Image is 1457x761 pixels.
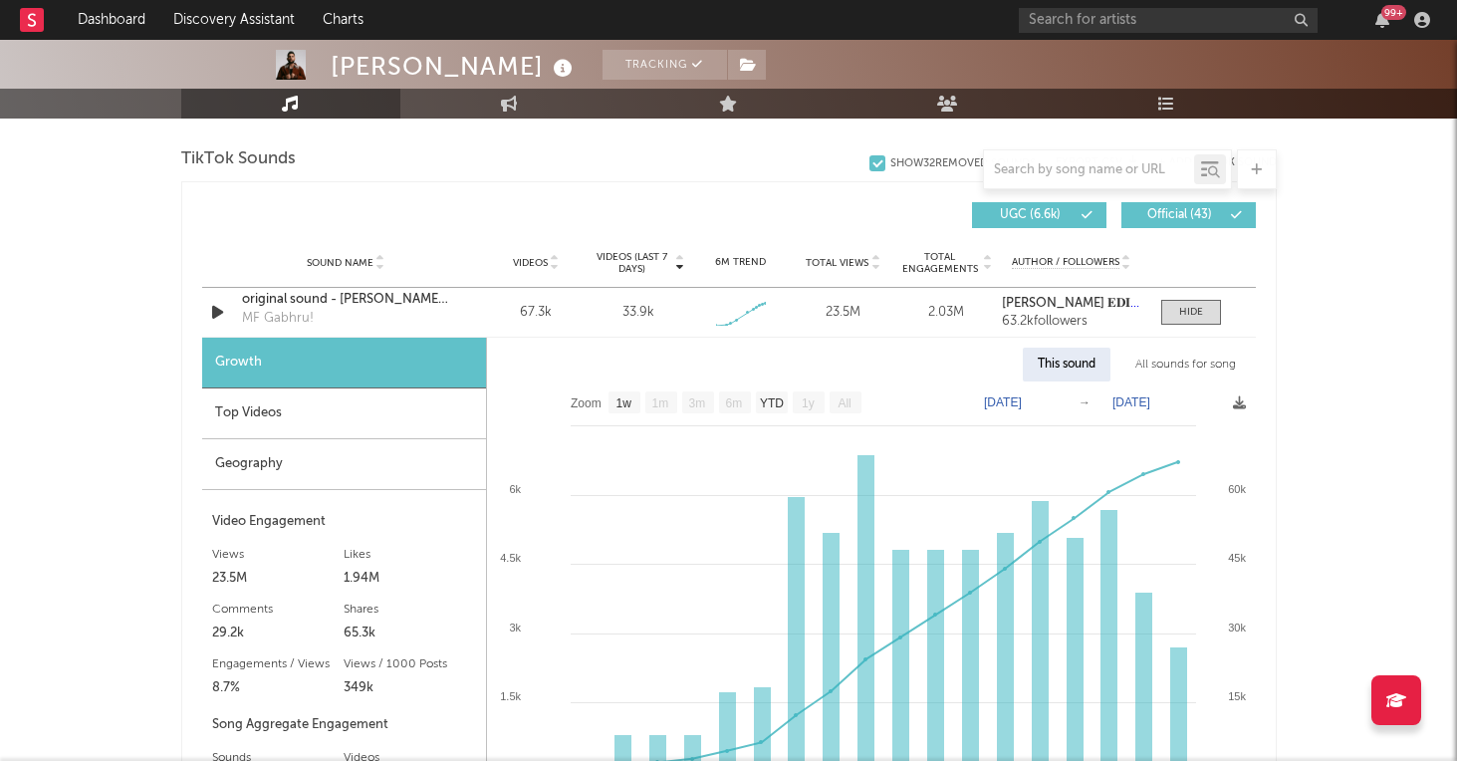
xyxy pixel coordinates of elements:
text: All [838,396,850,410]
div: Likes [344,543,476,567]
text: [DATE] [984,395,1022,409]
div: 23.5M [797,303,889,323]
text: 3m [688,396,705,410]
text: → [1079,395,1091,409]
button: UGC(6.6k) [972,202,1106,228]
div: 67.3k [490,303,583,323]
div: 349k [344,676,476,700]
span: Official ( 43 ) [1134,209,1226,221]
div: Song Aggregate Engagement [212,713,476,737]
div: This sound [1023,348,1110,381]
div: 63.2k followers [1002,315,1140,329]
text: 30k [1228,622,1246,634]
span: UGC ( 6.6k ) [985,209,1077,221]
div: Geography [202,439,486,490]
div: All sounds for song [1120,348,1251,381]
text: 45k [1228,552,1246,564]
div: Comments [212,598,345,622]
span: Total Engagements [899,251,980,275]
div: Top Videos [202,388,486,439]
text: 1y [802,396,815,410]
div: 6M Trend [694,255,787,270]
text: 3k [509,622,521,634]
div: [PERSON_NAME] [331,50,578,83]
button: 99+ [1375,12,1389,28]
input: Search by song name or URL [984,162,1194,178]
span: Sound Name [307,257,373,269]
span: Total Views [806,257,868,269]
div: 23.5M [212,567,345,591]
span: Videos [513,257,548,269]
span: Videos (last 7 days) [592,251,672,275]
button: Official(43) [1121,202,1256,228]
span: TikTok Sounds [181,147,296,171]
div: 33.9k [622,303,654,323]
div: 1.94M [344,567,476,591]
text: 6k [509,483,521,495]
text: 1m [651,396,668,410]
div: Views / 1000 Posts [344,652,476,676]
text: 6m [725,396,742,410]
text: 60k [1228,483,1246,495]
div: Growth [202,338,486,388]
a: original sound - [PERSON_NAME] 𝐄𝐃𝐈𝐓𝐙⚡ [242,290,450,310]
span: Author / Followers [1012,256,1119,269]
text: 1.5k [500,690,521,702]
strong: [PERSON_NAME] 𝐄𝐃𝐈𝐓𝐙⚡ [1002,297,1164,310]
div: 99 + [1381,5,1406,20]
text: YTD [759,396,783,410]
div: 2.03M [899,303,992,323]
div: Views [212,543,345,567]
div: MF Gabhru! [242,309,314,329]
input: Search for artists [1019,8,1318,33]
a: [PERSON_NAME] 𝐄𝐃𝐈𝐓𝐙⚡ [1002,297,1140,311]
div: 65.3k [344,622,476,645]
text: Zoom [571,396,602,410]
button: Tracking [603,50,727,80]
text: 4.5k [500,552,521,564]
text: 1w [615,396,631,410]
text: [DATE] [1112,395,1150,409]
div: 8.7% [212,676,345,700]
div: 29.2k [212,622,345,645]
div: Engagements / Views [212,652,345,676]
text: 15k [1228,690,1246,702]
div: Video Engagement [212,510,476,534]
div: Shares [344,598,476,622]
